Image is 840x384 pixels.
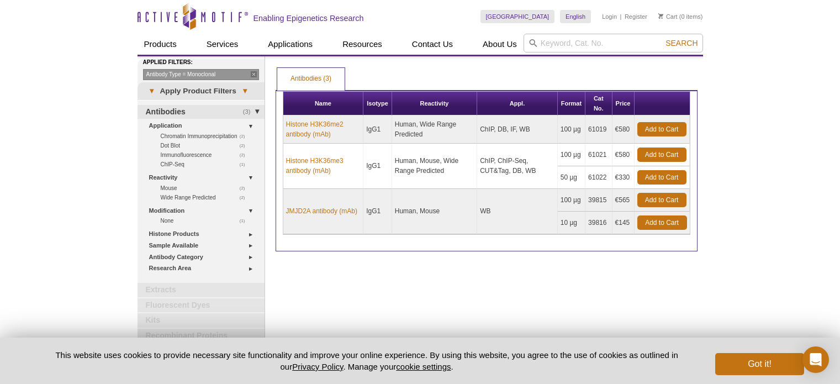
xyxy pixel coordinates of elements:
span: (2) [240,141,251,150]
td: 50 µg [558,166,585,189]
span: (2) [240,193,251,202]
td: 100 µg [558,115,585,144]
th: Appl. [477,92,558,115]
span: ▾ [236,86,253,96]
td: WB [477,189,558,234]
td: 39816 [585,212,612,234]
a: Privacy Policy [292,362,343,371]
td: €580 [612,115,635,144]
a: (1)None [161,216,251,225]
a: (2)Chromatin Immunoprecipitation [161,131,251,141]
th: Cat No. [585,92,612,115]
a: Antibody Type = Monoclonal [143,69,259,80]
span: (3) [243,105,257,119]
a: Add to Cart [637,170,686,185]
a: Modification [149,205,258,217]
button: Got it! [715,353,804,375]
a: (3)Antibodies [138,105,265,119]
td: 10 µg [558,212,585,234]
span: Search [665,39,698,48]
a: Login [602,13,617,20]
td: ChIP, ChIP-Seq, CUT&Tag, DB, WB [477,144,558,189]
span: (2) [240,131,251,141]
td: IgG1 [363,144,392,189]
a: Applications [261,34,319,55]
a: [GEOGRAPHIC_DATA] [480,10,555,23]
a: Research Area [149,262,258,274]
a: Recombinant Proteins [138,329,265,343]
td: 61021 [585,144,612,166]
p: This website uses cookies to provide necessary site functionality and improve your online experie... [36,349,698,372]
a: (2)Immunofluorescence [161,150,251,160]
button: Search [662,38,701,48]
span: (1) [240,160,251,169]
a: Add to Cart [637,122,686,136]
a: Add to Cart [637,193,686,207]
a: (2)Dot Blot [161,141,251,150]
th: Name [283,92,364,115]
td: 100 µg [558,144,585,166]
a: Antibodies (3) [277,68,345,90]
button: cookie settings [396,362,451,371]
th: Reactivity [392,92,477,115]
a: Histone H3K36me2 antibody (mAb) [286,119,361,139]
a: Histone Products [149,228,258,240]
a: Application [149,120,258,131]
a: Services [200,34,245,55]
a: (2)Mouse [161,183,251,193]
a: JMJD2A antibody (mAb) [286,206,357,216]
li: (0 items) [658,10,703,23]
td: 61022 [585,166,612,189]
td: €565 [612,189,635,212]
a: Add to Cart [637,148,686,162]
a: Sample Available [149,240,258,251]
a: About Us [476,34,524,55]
td: ChIP, DB, IF, WB [477,115,558,144]
span: (2) [240,150,251,160]
li: | [620,10,622,23]
th: Isotype [363,92,392,115]
div: Open Intercom Messenger [802,346,829,373]
td: €145 [612,212,635,234]
a: Reactivity [149,172,258,183]
a: Cart [658,13,678,20]
span: (2) [240,183,251,193]
a: Fluorescent Dyes [138,298,265,313]
td: 39815 [585,189,612,212]
td: Human, Wide Range Predicted [392,115,477,144]
td: 100 µg [558,189,585,212]
a: English [560,10,591,23]
td: IgG1 [363,115,392,144]
input: Keyword, Cat. No. [524,34,703,52]
span: (1) [240,216,251,225]
h2: Enabling Epigenetics Research [253,13,364,23]
a: Antibody Category [149,251,258,263]
a: (1)ChIP-Seq [161,160,251,169]
td: Human, Mouse [392,189,477,234]
a: (2)Wide Range Predicted [161,193,251,202]
a: Products [138,34,183,55]
a: Extracts [138,283,265,297]
a: Contact Us [405,34,459,55]
a: Add to Cart [637,215,687,230]
th: Format [558,92,585,115]
td: IgG1 [363,189,392,234]
h4: Applied Filters: [143,59,265,66]
a: Histone H3K36me3 antibody (mAb) [286,156,361,176]
td: 61019 [585,115,612,144]
img: Your Cart [658,13,663,19]
th: Price [612,92,635,115]
a: Resources [336,34,389,55]
span: ▾ [143,86,160,96]
td: €580 [612,144,635,166]
a: Register [625,13,647,20]
td: €330 [612,166,635,189]
td: Human, Mouse, Wide Range Predicted [392,144,477,189]
a: Kits [138,313,265,328]
a: ▾Apply Product Filters▾ [138,82,265,100]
